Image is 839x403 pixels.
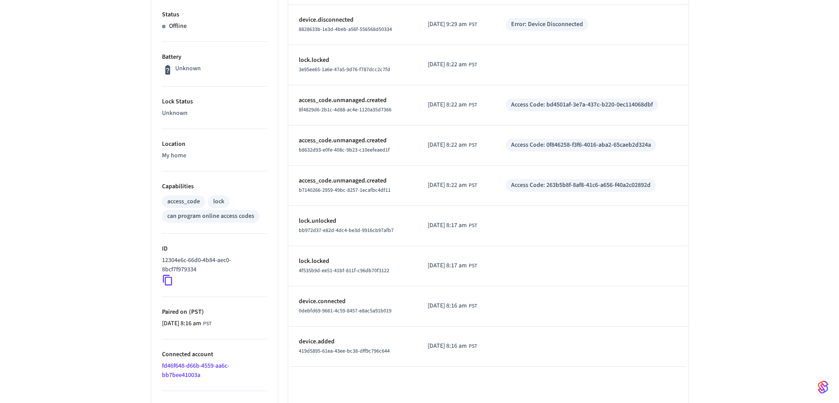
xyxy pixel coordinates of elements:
div: Asia/Manila [428,261,477,270]
p: access_code.unmanaged.created [299,96,406,105]
span: 419d5895-61ea-43ee-bc38-dff9c796c644 [299,347,390,355]
div: Asia/Manila [428,20,477,29]
span: 3e95ee65-1a6e-47a5-9d76-f787dcc2c7fd [299,66,390,73]
div: Asia/Manila [428,342,477,351]
p: lock.locked [299,56,406,65]
p: access_code.unmanaged.created [299,176,406,186]
span: [DATE] 8:22 am [428,60,467,69]
a: fd46f648-d66b-4559-aa6c-bb7bee41003a [162,361,229,380]
span: [DATE] 8:22 am [428,181,467,190]
span: PST [469,302,477,310]
p: Capabilities [162,182,267,191]
span: PST [469,21,477,29]
div: Asia/Manila [162,319,211,328]
p: lock.unlocked [299,217,406,226]
div: Asia/Manila [428,100,477,110]
div: Asia/Manila [428,181,477,190]
span: bb972d37-e82d-4dc4-be3d-9916cb97afb7 [299,227,394,234]
p: Unknown [162,109,267,118]
div: can program online access codes [167,212,254,221]
span: PST [469,262,477,270]
span: b7140266-2959-49bc-8257-1ecafbc4df11 [299,186,391,194]
span: [DATE] 8:22 am [428,100,467,110]
span: PST [469,342,477,350]
span: [DATE] 9:29 am [428,20,467,29]
span: [DATE] 8:17 am [428,261,467,270]
span: PST [469,182,477,190]
p: Connected account [162,350,267,359]
p: 12304e6c-66d0-4b84-aec0-8bcf7f979334 [162,256,263,274]
div: Asia/Manila [428,221,477,230]
p: Offline [169,22,187,31]
p: Status [162,10,267,19]
div: Access Code: 0f846258-f3f6-4016-aba2-65caeb2d324a [511,141,651,150]
span: PST [469,222,477,230]
span: PST [469,141,477,149]
span: 4f535b9d-ee51-41bf-811f-c96db70f3122 [299,267,389,274]
div: Access Code: bd4501af-3e7a-437c-b220-0ec114068dbf [511,100,653,110]
p: Location [162,140,267,149]
div: access_code [167,197,200,206]
p: lock.locked [299,257,406,266]
p: My home [162,151,267,160]
div: Asia/Manila [428,60,477,69]
span: [DATE] 8:16 am [428,342,467,351]
span: b8632d93-e0fe-408c-9b23-c10eefeaed1f [299,146,390,154]
p: access_code.unmanaged.created [299,136,406,145]
div: Error: Device Disconnected [511,20,583,29]
span: PST [203,320,211,328]
p: Battery [162,53,267,62]
div: lock [213,197,224,206]
img: SeamLogoGradient.69752ec5.svg [818,380,828,394]
span: [DATE] 8:16 am [162,319,201,328]
p: device.connected [299,297,406,306]
p: device.added [299,337,406,346]
span: [DATE] 8:17 am [428,221,467,230]
p: device.disconnected [299,15,406,25]
span: PST [469,61,477,69]
span: PST [469,101,477,109]
p: Paired on [162,308,267,317]
span: 8828633b-1e3d-4beb-a56f-556568d50334 [299,26,392,33]
span: [DATE] 8:16 am [428,301,467,311]
p: ID [162,244,267,254]
span: 8f4829d6-2b1c-4d88-ac4e-1120a35d7366 [299,106,391,114]
div: Asia/Manila [428,301,477,311]
span: [DATE] 8:22 am [428,141,467,150]
div: Access Code: 263b5b8f-8af8-41c6-a656-f40a2c02892d [511,181,651,190]
div: Asia/Manila [428,141,477,150]
span: ( PST ) [187,308,204,316]
p: Lock Status [162,97,267,106]
span: 0debfd69-9661-4c59-8457-e8ac5a91b019 [299,307,391,315]
p: Unknown [175,64,201,73]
